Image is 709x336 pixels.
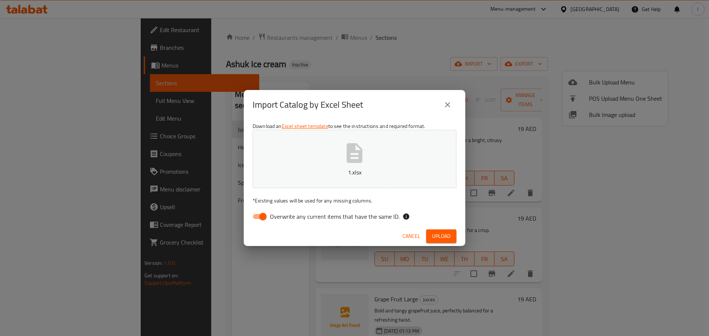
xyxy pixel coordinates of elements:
[253,197,456,204] p: Existing values will be used for any missing columns.
[270,212,400,221] span: Overwrite any current items that have the same ID.
[282,121,328,131] a: Excel sheet template
[253,130,456,188] button: 1.xlsx
[403,232,420,241] span: Cancel
[400,229,423,243] button: Cancel
[432,232,451,241] span: Upload
[403,213,410,220] svg: If the overwrite option isn't selected, then the items that match an existing ID will be ignored ...
[426,229,456,243] button: Upload
[439,96,456,114] button: close
[264,168,445,177] p: 1.xlsx
[244,119,465,226] div: Download an to see the instructions and required format.
[253,99,363,111] h2: Import Catalog by Excel Sheet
